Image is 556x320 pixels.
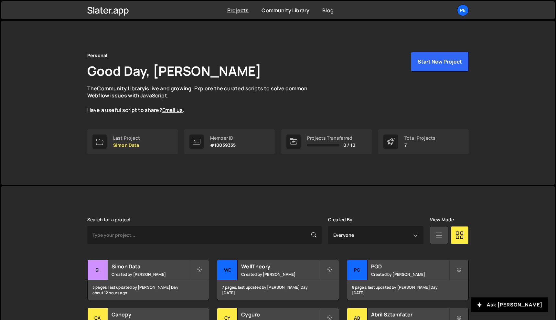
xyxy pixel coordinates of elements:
small: Created by [PERSON_NAME] [371,272,449,277]
input: Type your project... [87,226,322,244]
a: Last Project Simon Data [87,129,178,154]
a: Community Library [97,85,145,92]
a: Si Simon Data Created by [PERSON_NAME] 3 pages, last updated by [PERSON_NAME] Day about 12 hours ago [87,260,209,300]
a: PG PGD Created by [PERSON_NAME] 8 pages, last updated by [PERSON_NAME] Day [DATE] [347,260,469,300]
p: The is live and growing. Explore the curated scripts to solve common Webflow issues with JavaScri... [87,85,320,114]
div: Member ID [210,135,236,141]
label: Created By [328,217,353,222]
a: Projects [227,7,249,14]
h2: WellTheory [241,263,319,270]
h2: Simon Data [112,263,189,270]
a: Pe [457,5,469,16]
a: Community Library [262,7,309,14]
small: Created by [PERSON_NAME] [241,272,319,277]
label: View Mode [430,217,454,222]
div: PG [347,260,368,280]
div: 8 pages, last updated by [PERSON_NAME] Day [DATE] [347,280,468,300]
h2: Canopy [112,311,189,318]
a: We WellTheory Created by [PERSON_NAME] 7 pages, last updated by [PERSON_NAME] Day [DATE] [217,260,339,300]
p: Simon Data [113,143,140,148]
div: 3 pages, last updated by [PERSON_NAME] Day about 12 hours ago [88,280,209,300]
a: Email us [162,106,183,114]
div: Projects Transferred [307,135,355,141]
div: We [217,260,238,280]
div: 7 pages, last updated by [PERSON_NAME] Day [DATE] [217,280,338,300]
h2: PGD [371,263,449,270]
h1: Good Day, [PERSON_NAME] [87,62,261,80]
div: Last Project [113,135,140,141]
a: Blog [322,7,334,14]
div: Personal [87,52,107,59]
h2: Abril Sztamfater [371,311,449,318]
button: Ask [PERSON_NAME] [471,297,548,312]
div: Total Projects [404,135,435,141]
h2: Cyguro [241,311,319,318]
small: Created by [PERSON_NAME] [112,272,189,277]
label: Search for a project [87,217,131,222]
div: Si [88,260,108,280]
p: 7 [404,143,435,148]
p: #10039335 [210,143,236,148]
span: 0 / 10 [343,143,355,148]
button: Start New Project [411,52,469,72]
